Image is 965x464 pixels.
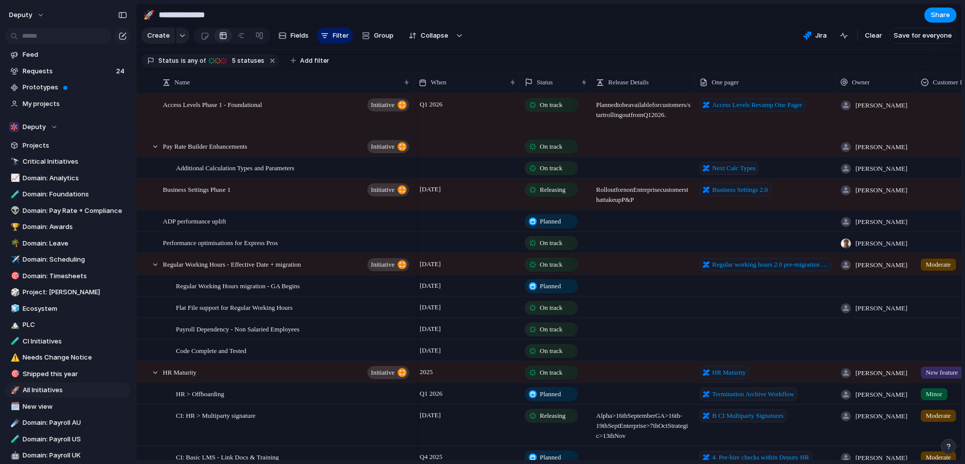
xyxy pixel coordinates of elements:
[9,255,19,265] button: ✈️
[5,203,131,218] div: 👽Domain: Pay Rate + Compliance
[229,57,237,64] span: 5
[540,346,562,356] span: On track
[163,215,226,226] span: ADP performance uplift
[540,411,565,421] span: Releasing
[5,399,131,414] a: 🗓️New view
[540,389,561,399] span: Planned
[608,77,649,87] span: Release Details
[141,7,157,23] button: 🚀
[855,303,907,313] span: [PERSON_NAME]
[926,260,951,270] span: Moderate
[5,334,131,349] a: 🧪CI Initiatives
[23,173,127,183] span: Domain: Analytics
[141,28,175,44] button: Create
[367,140,409,153] button: initiative
[926,368,958,378] span: New feature
[5,350,131,365] div: ⚠️Needs Change Notice
[176,162,295,173] span: Additional Calculation Types and Parameters
[540,216,561,226] span: Planned
[5,367,131,382] div: 🎯Shipped this year
[712,452,809,462] span: 4. Pre-hire checks within Deputy HR
[23,222,127,232] span: Domain: Awards
[23,369,127,379] span: Shipped this year
[5,448,131,463] a: 🤖Domain: Payroll UK
[23,141,127,151] span: Projects
[855,368,907,378] span: [PERSON_NAME]
[23,50,127,60] span: Feed
[855,453,907,463] span: [PERSON_NAME]
[700,258,831,271] a: Regular working hours 2.0 pre-migration improvements
[23,206,127,216] span: Domain: Pay Rate + Compliance
[11,205,18,216] div: 👽
[11,270,18,282] div: 🎯
[163,183,231,195] span: Business Settings Phase 1
[5,7,50,23] button: deputy
[176,280,300,291] span: Regular Working Hours migration - GA Begins
[5,80,131,95] a: Prototypes
[317,28,353,44] button: Filter
[9,336,19,346] button: 🧪
[5,317,131,332] a: 🏔️PLC
[712,100,802,110] span: Access Levels Revamp One Pager
[11,401,18,412] div: 🗓️
[417,301,443,313] span: [DATE]
[889,28,956,44] button: Save for everyone
[11,433,18,445] div: 🧪
[23,434,127,444] span: Domain: Payroll US
[540,100,562,110] span: On track
[374,31,394,41] span: Group
[181,56,186,65] span: is
[176,409,255,421] span: CI: HR > Multiparty signature
[700,366,749,379] a: HR Maturity
[11,335,18,347] div: 🧪
[5,383,131,398] a: 🚀All Initiatives
[23,418,127,428] span: Domain: Payroll AU
[176,344,246,356] span: Code Complete and Tested
[5,269,131,284] div: 🎯Domain: Timesheets
[540,324,562,334] span: On track
[23,287,127,297] span: Project: [PERSON_NAME]
[11,238,18,249] div: 🌴
[229,56,264,65] span: statuses
[163,237,278,248] span: Performance optimisations for Express Pros
[855,164,907,174] span: [PERSON_NAME]
[592,179,695,205] span: Roll out for non Entreprise customers that take up P&P
[11,156,18,168] div: 🔭
[865,31,882,41] span: Clear
[9,320,19,330] button: 🏔️
[371,183,395,197] span: initiative
[143,8,154,22] div: 🚀
[23,99,127,109] span: My projects
[5,154,131,169] div: 🔭Critical Initiatives
[855,217,907,227] span: [PERSON_NAME]
[931,10,950,20] span: Share
[367,183,409,196] button: initiative
[11,450,18,461] div: 🤖
[116,66,127,76] span: 24
[11,385,18,396] div: 🚀
[855,411,907,421] span: [PERSON_NAME]
[5,187,131,202] a: 🧪Domain: Foundations
[700,409,787,422] a: B CI Multiparty Signatures
[5,432,131,447] div: 🧪Domain: Payroll US
[371,258,395,272] span: initiative
[5,415,131,430] a: ☄️Domain: Payroll AU
[9,287,19,297] button: 🎲
[163,140,247,152] span: Pay Rate Builder Enhancements
[417,98,445,110] span: Q1 2026
[861,28,886,44] button: Clear
[9,304,19,314] button: 🧊
[5,47,131,62] a: Feed
[23,189,127,199] span: Domain: Foundations
[417,366,435,378] span: 2025
[537,77,553,87] span: Status
[371,366,395,380] span: initiative
[852,77,870,87] span: Owner
[9,173,19,183] button: 📈
[712,77,739,87] span: One pager
[540,185,565,195] span: Releasing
